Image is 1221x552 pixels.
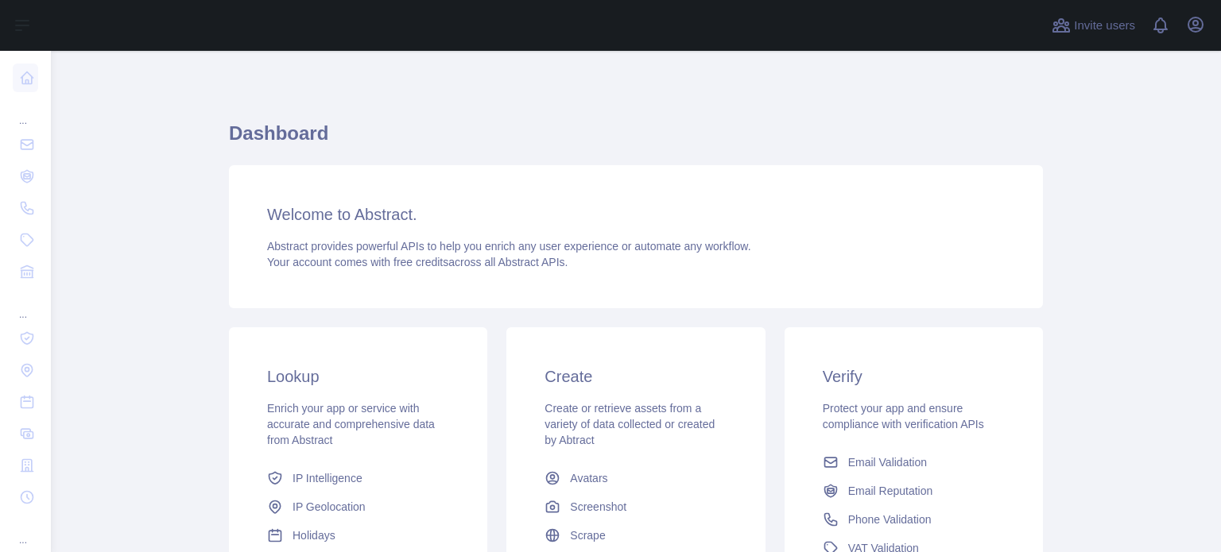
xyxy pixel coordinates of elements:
[823,402,984,430] span: Protect your app and ensure compliance with verification APIs
[570,527,605,543] span: Scrape
[538,521,733,550] a: Scrape
[848,511,932,527] span: Phone Validation
[1074,17,1135,35] span: Invite users
[293,499,366,515] span: IP Geolocation
[267,240,751,253] span: Abstract provides powerful APIs to help you enrich any user experience or automate any workflow.
[229,121,1043,159] h1: Dashboard
[13,289,38,321] div: ...
[848,454,927,470] span: Email Validation
[823,365,1005,388] h3: Verify
[1049,13,1138,38] button: Invite users
[545,402,715,446] span: Create or retrieve assets from a variety of data collected or created by Abtract
[570,470,607,486] span: Avatars
[816,448,1011,477] a: Email Validation
[538,464,733,492] a: Avatars
[393,256,448,268] span: free credits
[816,477,1011,505] a: Email Reputation
[267,203,1005,226] h3: Welcome to Abstract.
[570,499,626,515] span: Screenshot
[545,365,727,388] h3: Create
[261,492,455,521] a: IP Geolocation
[293,470,362,486] span: IP Intelligence
[13,515,38,546] div: ...
[267,365,449,388] h3: Lookup
[13,95,38,127] div: ...
[261,521,455,550] a: Holidays
[848,483,933,499] span: Email Reputation
[267,402,435,446] span: Enrich your app or service with accurate and comprehensive data from Abstract
[261,464,455,492] a: IP Intelligence
[538,492,733,521] a: Screenshot
[816,505,1011,534] a: Phone Validation
[293,527,335,543] span: Holidays
[267,256,568,268] span: Your account comes with across all Abstract APIs.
